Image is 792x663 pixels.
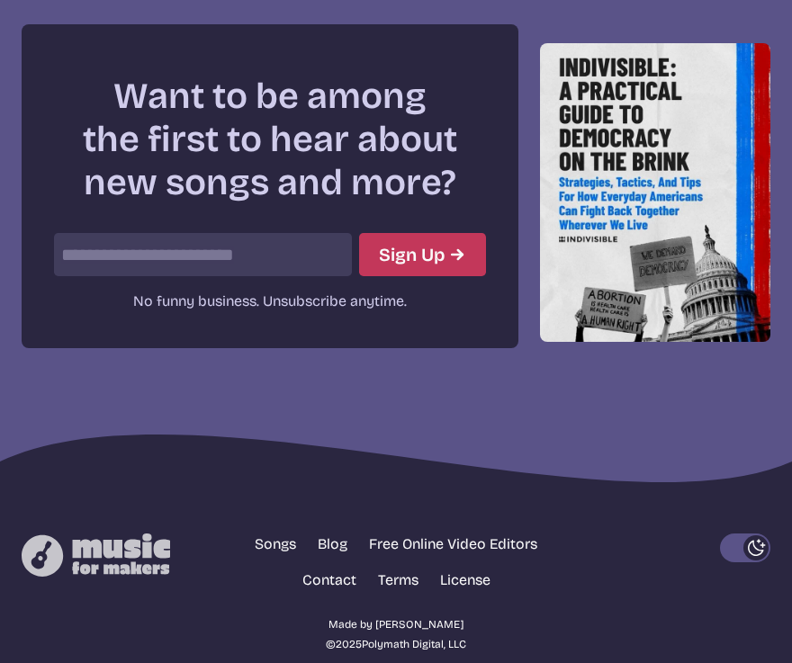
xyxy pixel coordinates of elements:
h2: Want to be among the first to hear about new songs and more? [54,75,486,204]
img: Help save our democracy! [540,43,770,341]
img: Music for Makers logo [22,533,170,577]
a: Free Online Video Editors [369,533,537,555]
a: Blog [318,533,347,555]
span: No funny business. Unsubscribe anytime. [133,292,407,309]
span: © 2025 Polymath Digital, LLC [326,638,466,650]
a: Songs [255,533,296,555]
a: License [440,569,490,591]
a: Contact [302,569,356,591]
a: Made by [PERSON_NAME] [328,616,463,632]
button: Submit [359,233,486,276]
a: Terms [378,569,418,591]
